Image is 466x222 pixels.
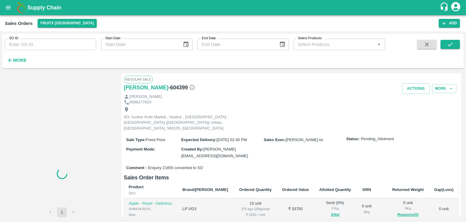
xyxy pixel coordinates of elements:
button: open drawer [1,1,15,15]
span: Regular Sale [124,76,153,83]
label: Start Date [105,36,120,41]
b: Returned Weight [392,187,424,192]
div: account of current user [450,1,461,14]
a: Supply Chain [27,3,440,12]
div: 0 Kg [319,206,351,211]
td: LP VG3 [178,198,234,220]
div: 0 Kg [392,206,424,211]
input: Enter SO ID [5,39,96,50]
label: Status: [346,136,360,142]
label: Select Products [298,36,322,41]
div: Sales Orders [5,19,33,27]
button: Choose date [277,39,288,50]
label: Expected Delivery : [181,137,216,142]
b: GRN [362,187,371,192]
div: ₹ 2250 / Unit [239,212,272,217]
div: 375 kgs (25kg/unit) [239,206,272,212]
b: Ordered Value [282,187,309,192]
button: More [432,84,456,93]
td: ₹ 33750 [277,198,314,220]
button: Choose date [180,39,192,50]
span: [PERSON_NAME][EMAIL_ADDRESS][DOMAIN_NAME] [181,147,248,158]
input: Start Date [101,39,178,50]
span: Enquiry 21855 converted to SO [148,165,203,171]
b: Supply Chain [27,5,61,11]
b: Ordered Quantity [239,187,272,192]
span: [PERSON_NAME].ks [286,137,323,142]
b: Gap(Loss) [434,187,454,192]
div: 0 unit [361,203,372,215]
div: New [129,212,173,217]
strong: More [13,58,27,63]
div: 0 Kg [361,209,372,215]
input: End Date [198,39,274,50]
div: customer-support [440,2,450,13]
p: [PERSON_NAME] [130,94,162,100]
div: 0 unit [392,200,424,218]
button: Reasons(0) [392,211,424,218]
h6: Sales Order Items [124,173,459,182]
label: End Date [202,36,216,41]
p: I53, huskur fruits Market , Huskur , [GEOGRAPHIC_DATA] , [GEOGRAPHIC_DATA] ([GEOGRAPHIC_DATA]) Ur... [124,114,260,131]
span: Fixed Price [146,137,165,142]
input: Select Products [295,40,373,48]
label: Created By : [181,147,203,151]
p: 8088277814 [130,99,151,105]
label: Comment : [126,165,147,171]
button: page 1 [57,207,67,217]
div: SHIM-M-ROYL [129,206,173,212]
span: Pending_Allotment [361,136,394,142]
span: [DATE] 02:45 PM [217,137,247,142]
b: Allotted Quantity [319,187,351,192]
button: More [5,55,28,65]
label: Payment Mode : [126,147,155,151]
label: SO ID [9,36,18,41]
img: logo [15,2,27,14]
label: Sales Exec : [264,137,285,142]
td: 15 unit [234,198,277,220]
button: Allot [331,211,339,218]
div: SKU [129,190,173,196]
button: Open [375,40,383,48]
b: Product [129,185,144,189]
div: 0 unit ( 0 %) [319,200,351,218]
nav: pagination navigation [45,207,79,217]
p: Apple - Royal - Delicious [129,201,173,206]
button: Actions [402,83,430,94]
a: [PERSON_NAME] [124,83,168,92]
button: Select DC [38,19,97,28]
h6: - 604399 [168,83,195,92]
button: Add [439,19,460,28]
b: Brand/[PERSON_NAME] [183,187,228,192]
label: Sale Type : [126,137,146,142]
td: 0 unit [429,198,459,220]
